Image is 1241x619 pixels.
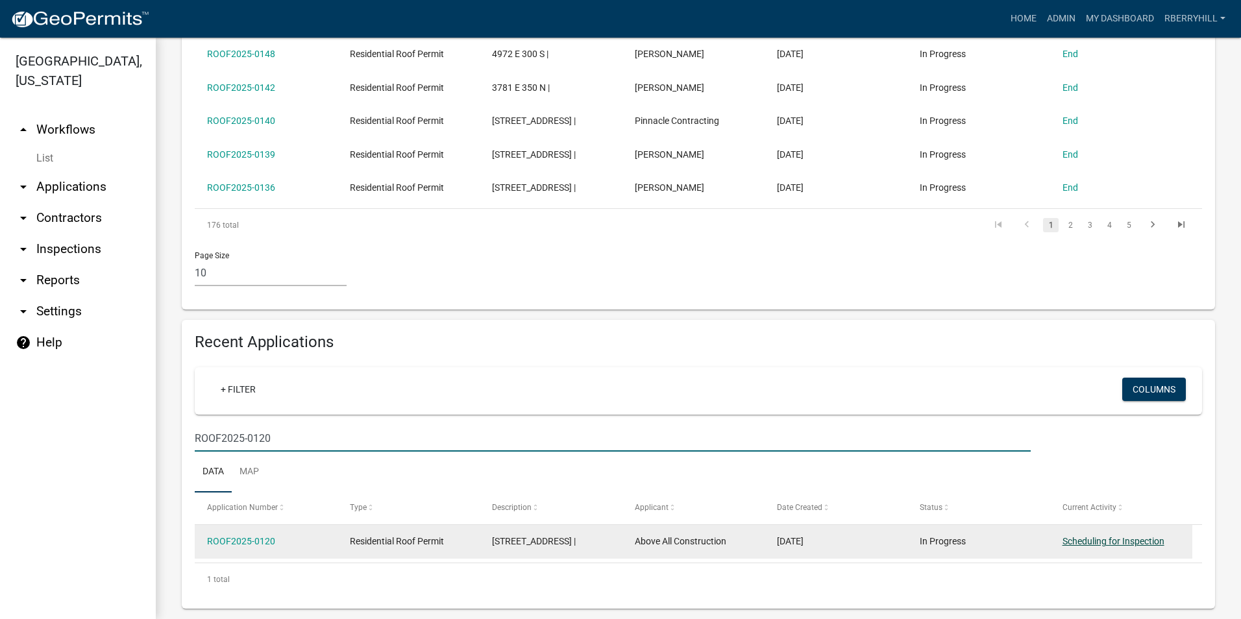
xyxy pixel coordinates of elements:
datatable-header-cell: Applicant [622,492,765,524]
span: In Progress [920,82,966,93]
span: Wes Knox [635,149,704,160]
span: 09/02/2025 [777,82,804,93]
span: Above All Construction [635,536,726,546]
li: page 4 [1100,214,1119,236]
span: Pinnacle Contracting [635,115,719,126]
span: 08/05/2025 [777,536,804,546]
span: 2710 N WALNUT WAY | [492,182,576,193]
a: Data [195,452,232,493]
a: ROOF2025-0136 [207,182,275,193]
i: arrow_drop_up [16,122,31,138]
i: arrow_drop_down [16,179,31,195]
span: Residential Roof Permit [350,182,444,193]
span: Leroy Schmucker [635,49,704,59]
datatable-header-cell: Current Activity [1050,492,1192,524]
a: ROOF2025-0120 [207,536,275,546]
span: Date Created [777,503,822,512]
a: ROOF2025-0148 [207,49,275,59]
a: rberryhill [1159,6,1231,31]
a: Scheduling for Inspection [1063,536,1164,546]
span: Residential Roof Permit [350,82,444,93]
a: ROOF2025-0142 [207,82,275,93]
datatable-header-cell: Status [907,492,1050,524]
span: Current Activity [1063,503,1116,512]
a: End [1063,182,1078,193]
span: Type [350,503,367,512]
a: End [1063,49,1078,59]
span: Willis Schwartz [635,82,704,93]
a: Map [232,452,267,493]
li: page 1 [1041,214,1061,236]
span: Description [492,503,532,512]
a: Admin [1042,6,1081,31]
a: go to last page [1169,218,1194,232]
span: 08/29/2025 [777,115,804,126]
i: arrow_drop_down [16,210,31,226]
span: 08/29/2025 [777,149,804,160]
a: End [1063,149,1078,160]
span: Residential Roof Permit [350,49,444,59]
span: In Progress [920,115,966,126]
datatable-header-cell: Type [338,492,480,524]
datatable-header-cell: Date Created [765,492,907,524]
a: End [1063,82,1078,93]
a: go to next page [1140,218,1165,232]
span: 08/18/2025 [777,182,804,193]
a: 1 [1043,218,1059,232]
div: 1 total [195,563,1202,596]
a: Home [1005,6,1042,31]
a: 4 [1101,218,1117,232]
span: Residential Roof Permit [350,115,444,126]
span: Status [920,503,942,512]
datatable-header-cell: Description [480,492,622,524]
a: go to first page [986,218,1011,232]
span: In Progress [920,49,966,59]
span: 3616 S HOME AVE | [492,115,576,126]
span: 570 S MAIN ST | [492,536,576,546]
input: Search for applications [195,425,1031,452]
li: page 5 [1119,214,1138,236]
li: page 3 [1080,214,1100,236]
datatable-header-cell: Application Number [195,492,338,524]
a: go to previous page [1014,218,1039,232]
a: 3 [1082,218,1098,232]
h4: Recent Applications [195,333,1202,352]
span: Application Number [207,503,278,512]
button: Columns [1122,378,1186,401]
span: Applicant [635,503,669,512]
li: page 2 [1061,214,1080,236]
a: 2 [1063,218,1078,232]
a: 5 [1121,218,1137,232]
span: 3781 E 350 N | [492,82,550,93]
i: arrow_drop_down [16,273,31,288]
span: Residential Roof Permit [350,536,444,546]
span: 1208 W OVERLOOK RD | [492,149,576,160]
i: help [16,335,31,350]
i: arrow_drop_down [16,304,31,319]
a: End [1063,115,1078,126]
a: ROOF2025-0140 [207,115,275,126]
span: Residential Roof Permit [350,149,444,160]
span: In Progress [920,149,966,160]
span: 4972 E 300 S | [492,49,548,59]
span: In Progress [920,182,966,193]
a: My Dashboard [1081,6,1159,31]
a: + Filter [210,378,266,401]
span: Nolan Baker [635,182,704,193]
a: ROOF2025-0139 [207,149,275,160]
span: 09/11/2025 [777,49,804,59]
div: 176 total [195,209,394,241]
i: arrow_drop_down [16,241,31,257]
span: In Progress [920,536,966,546]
